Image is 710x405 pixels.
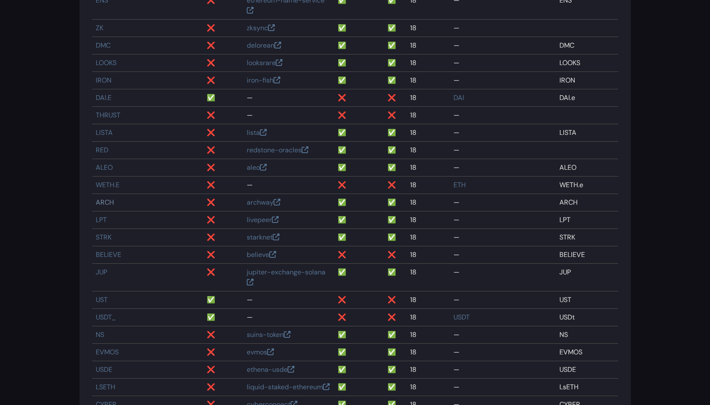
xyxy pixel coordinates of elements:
[556,89,618,107] td: DAI.e
[407,107,450,124] td: 18
[96,41,111,50] a: DMC
[384,361,407,379] td: ✅
[334,229,384,246] td: ✅
[384,142,407,159] td: ✅
[407,159,450,177] td: 18
[334,72,384,89] td: ✅
[384,211,407,229] td: ✅
[247,268,325,287] a: jupiter-exchange-solana
[334,344,384,361] td: ✅
[203,177,243,194] td: ❌
[96,198,114,207] a: ARCH
[407,211,450,229] td: 18
[556,291,618,309] td: UST
[556,379,618,396] td: LsETH
[334,361,384,379] td: ✅
[334,20,384,37] td: ✅
[450,344,487,361] td: —
[556,159,618,177] td: ALEO
[407,361,450,379] td: 18
[384,309,407,326] td: ❌
[384,177,407,194] td: ❌
[243,177,334,194] td: —
[407,264,450,291] td: 18
[556,124,618,142] td: LISTA
[556,194,618,211] td: ARCH
[407,344,450,361] td: 18
[247,41,281,50] a: delorean
[243,309,334,326] td: —
[384,246,407,264] td: ❌
[556,211,618,229] td: LPT
[203,211,243,229] td: ❌
[407,291,450,309] td: 18
[334,211,384,229] td: ✅
[450,124,487,142] td: —
[450,246,487,264] td: —
[450,229,487,246] td: —
[450,54,487,72] td: —
[450,142,487,159] td: —
[407,326,450,344] td: 18
[247,128,267,137] a: lista
[96,330,104,339] a: NS
[450,361,487,379] td: —
[450,211,487,229] td: —
[556,309,618,326] td: USDt
[334,142,384,159] td: ✅
[334,124,384,142] td: ✅
[96,295,108,304] a: UST
[247,250,276,259] a: believe
[556,72,618,89] td: IRON
[96,163,113,172] a: ALEO
[384,89,407,107] td: ❌
[450,326,487,344] td: —
[450,159,487,177] td: —
[96,128,113,137] a: LISTA
[334,107,384,124] td: ❌
[203,246,243,264] td: ❌
[243,291,334,309] td: —
[203,54,243,72] td: ❌
[384,229,407,246] td: ✅
[334,54,384,72] td: ✅
[247,215,279,224] a: livepeer
[556,344,618,361] td: EVMOS
[96,93,111,102] a: DAI.E
[450,72,487,89] td: —
[334,37,384,54] td: ✅
[384,159,407,177] td: ✅
[384,291,407,309] td: ❌
[247,145,308,154] a: redstone-oracles
[334,177,384,194] td: ❌
[203,264,243,291] td: ❌
[96,23,103,32] a: ZK
[203,89,243,107] td: ✅
[203,326,243,344] td: ❌
[384,54,407,72] td: ✅
[203,291,243,309] td: ✅
[450,37,487,54] td: —
[407,246,450,264] td: 18
[407,229,450,246] td: 18
[384,107,407,124] td: ❌
[96,180,120,189] a: WETH.E
[407,72,450,89] td: 18
[407,124,450,142] td: 18
[203,379,243,396] td: ❌
[407,54,450,72] td: 18
[407,309,450,326] td: 18
[247,365,294,374] a: ethena-usde
[247,23,275,32] a: zksync
[556,246,618,264] td: BELIEVE
[453,313,470,322] a: USDT
[450,291,487,309] td: —
[334,159,384,177] td: ✅
[450,194,487,211] td: —
[243,107,334,124] td: —
[556,229,618,246] td: STRK
[96,268,107,277] a: JUP
[334,309,384,326] td: ❌
[556,264,618,291] td: JUP
[384,124,407,142] td: ✅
